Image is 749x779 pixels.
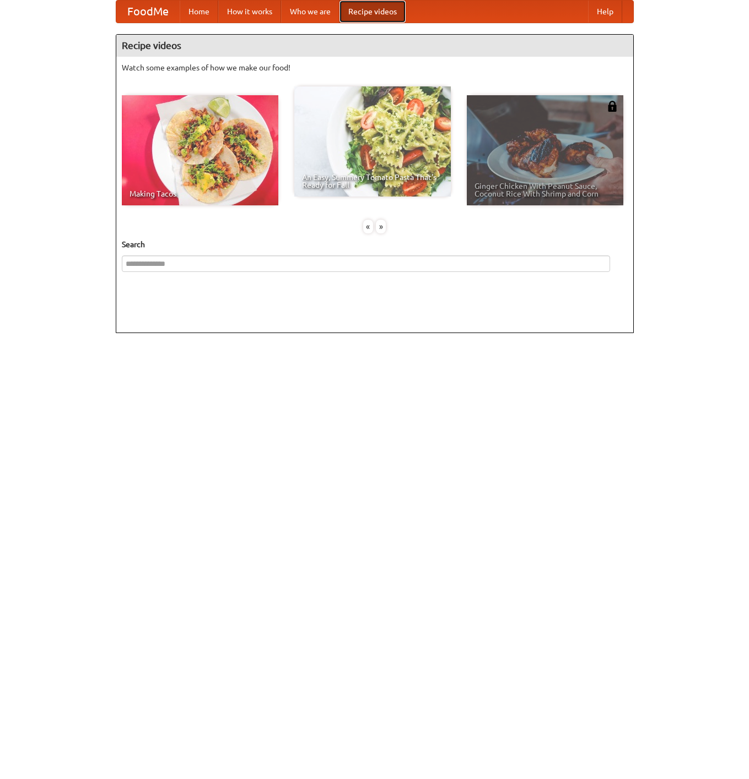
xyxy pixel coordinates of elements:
span: Making Tacos [130,190,271,198]
div: » [376,220,386,233]
a: How it works [218,1,281,23]
h5: Search [122,239,628,250]
img: 483408.png [607,101,618,112]
a: Making Tacos [122,95,278,205]
a: Home [180,1,218,23]
div: « [363,220,373,233]
p: Watch some examples of how we make our food! [122,62,628,73]
a: Recipe videos [340,1,406,23]
a: Who we are [281,1,340,23]
a: An Easy, Summery Tomato Pasta That's Ready for Fall [294,86,451,197]
h4: Recipe videos [116,35,633,57]
a: FoodMe [116,1,180,23]
span: An Easy, Summery Tomato Pasta That's Ready for Fall [302,173,443,189]
a: Help [588,1,622,23]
